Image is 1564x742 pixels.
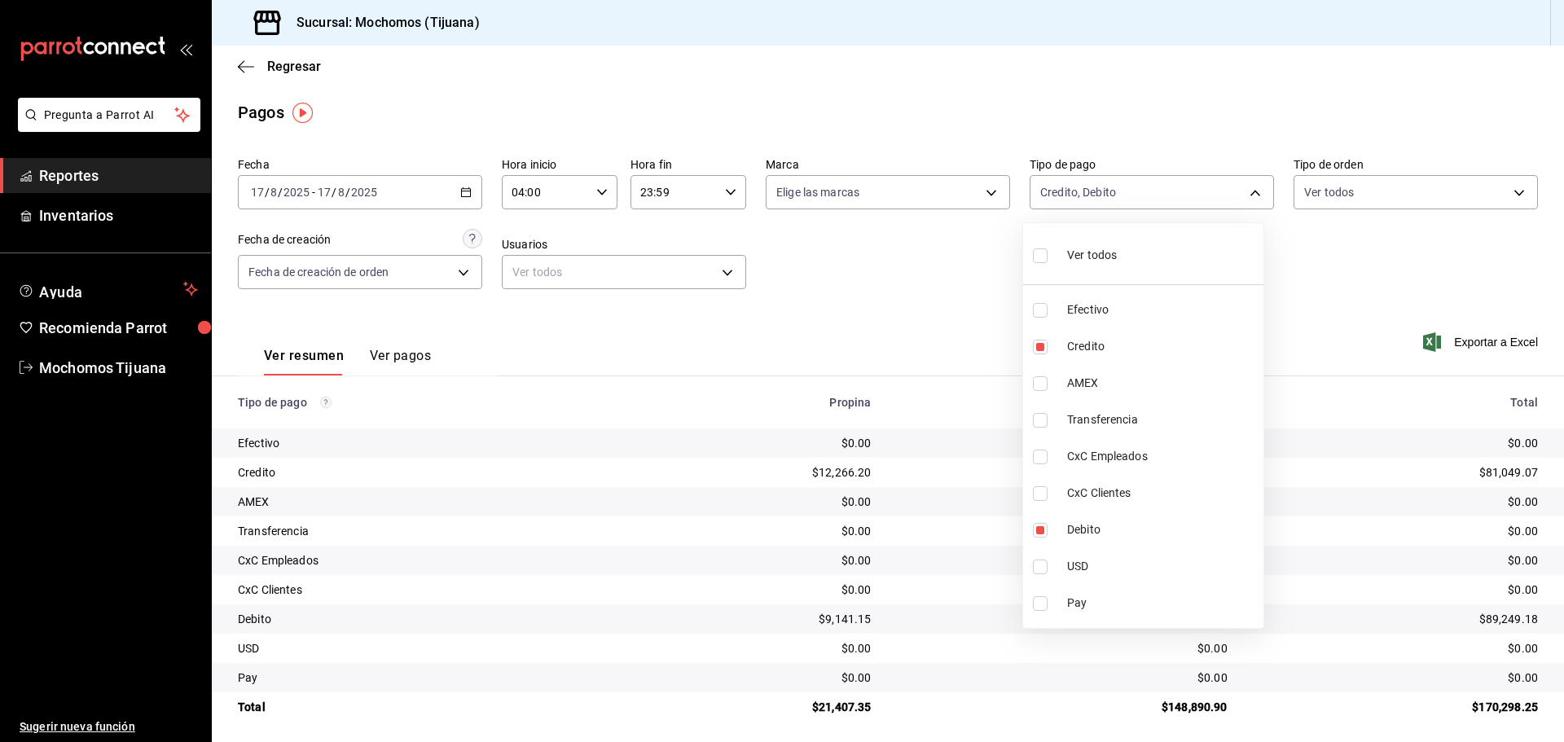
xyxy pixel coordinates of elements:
[1067,338,1257,355] span: Credito
[1067,411,1257,428] span: Transferencia
[292,103,313,123] img: Tooltip marker
[1067,301,1257,318] span: Efectivo
[1067,448,1257,465] span: CxC Empleados
[1067,521,1257,538] span: Debito
[1067,375,1257,392] span: AMEX
[1067,247,1117,264] span: Ver todos
[1067,595,1257,612] span: Pay
[1067,558,1257,575] span: USD
[1067,485,1257,502] span: CxC Clientes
